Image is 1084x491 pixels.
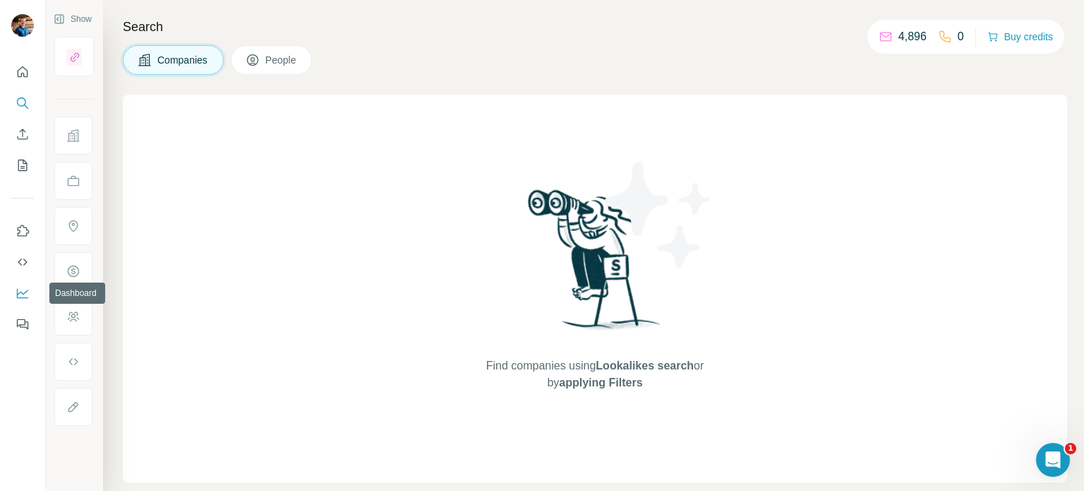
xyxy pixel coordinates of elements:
[157,53,209,67] span: Companies
[559,377,642,389] span: applying Filters
[11,280,34,306] button: Dashboard
[958,28,964,45] p: 0
[11,312,34,337] button: Feedback
[11,122,34,147] button: Enrich CSV
[11,249,34,275] button: Use Surfe API
[596,360,694,372] span: Lookalikes search
[44,8,102,30] button: Show
[898,28,927,45] p: 4,896
[11,59,34,85] button: Quick start
[1036,443,1070,477] iframe: Intercom live chat
[522,186,668,343] img: Surfe Illustration - Woman searching with binoculars
[987,27,1053,47] button: Buy credits
[11,218,34,244] button: Use Surfe on LinkedIn
[123,17,1067,37] h4: Search
[1065,443,1076,454] span: 1
[482,357,708,391] span: Find companies using or by
[11,90,34,116] button: Search
[265,53,298,67] span: People
[11,14,34,37] img: Avatar
[11,153,34,178] button: My lists
[595,151,722,278] img: Surfe Illustration - Stars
